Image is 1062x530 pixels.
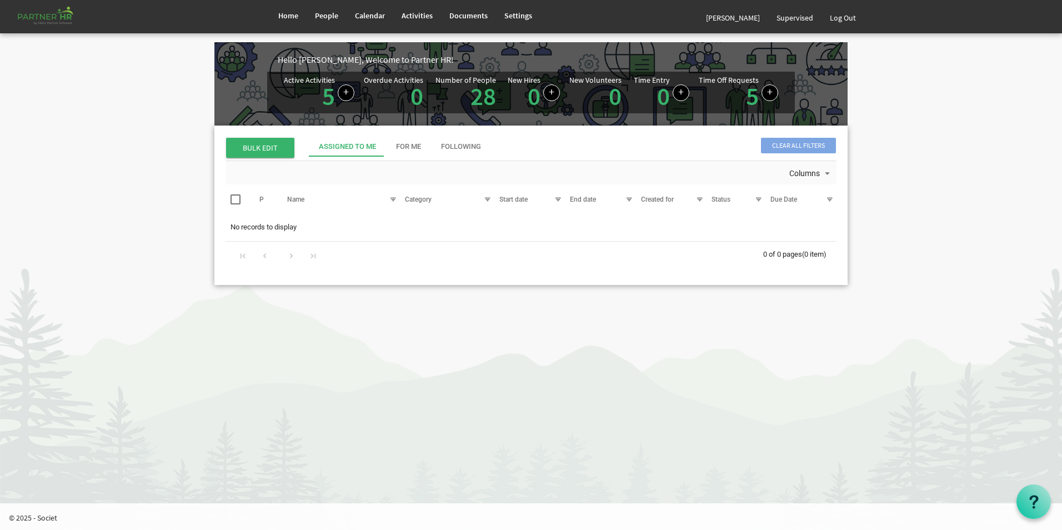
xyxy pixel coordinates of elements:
span: Name [287,196,304,203]
a: 0 [657,81,670,112]
span: Supervised [777,13,813,23]
div: Number of People [435,76,496,84]
div: Volunteer hired in the last 7 days [569,76,624,109]
div: For Me [396,142,421,152]
span: Columns [788,167,821,181]
span: 0 of 0 pages [763,250,802,258]
p: © 2025 - Societ [9,512,1062,523]
a: 0 [609,81,622,112]
div: Go to last page [305,247,320,263]
span: Category [405,196,432,203]
div: People hired in the last 7 days [508,76,560,109]
span: People [315,11,338,21]
span: Activities [402,11,433,21]
span: Clear all filters [761,138,836,153]
a: 5 [322,81,335,112]
div: Go to next page [284,247,299,263]
a: [PERSON_NAME] [698,2,768,33]
span: Settings [504,11,532,21]
span: (0 item) [802,250,826,258]
span: Status [712,196,730,203]
a: 5 [746,81,759,112]
a: Log Out [821,2,864,33]
div: Columns [787,161,835,184]
span: Created for [641,196,674,203]
div: 0 of 0 pages (0 item) [763,242,836,265]
div: New Volunteers [569,76,622,84]
span: Calendar [355,11,385,21]
div: Number of active time off requests [699,76,778,109]
td: No records to display [226,217,836,238]
span: Documents [449,11,488,21]
div: Activities assigned to you for which the Due Date is passed [364,76,426,109]
a: Add new person to Partner HR [543,84,560,101]
span: Due Date [770,196,797,203]
a: 0 [528,81,540,112]
span: End date [570,196,596,203]
div: Following [441,142,481,152]
div: Total number of active people in Partner HR [435,76,499,109]
div: Time Entry [634,76,670,84]
span: Home [278,11,298,21]
span: P [259,196,264,203]
div: Go to first page [236,247,251,263]
a: Create a new Activity [338,84,354,101]
div: Hello [PERSON_NAME], Welcome to Partner HR! [278,53,848,66]
div: Active Activities [284,76,335,84]
div: Go to previous page [257,247,272,263]
div: Overdue Activities [364,76,423,84]
div: Assigned To Me [319,142,376,152]
span: Start date [499,196,528,203]
a: Log hours [673,84,689,101]
span: BULK EDIT [226,138,294,158]
a: Supervised [768,2,821,33]
div: Time Off Requests [699,76,759,84]
a: 0 [410,81,423,112]
div: tab-header [309,137,920,157]
div: Number of active Activities in Partner HR [284,76,354,109]
a: Create a new time off request [762,84,778,101]
div: Number of Time Entries [634,76,689,109]
div: New Hires [508,76,540,84]
button: Columns [787,167,835,181]
a: 28 [470,81,496,112]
